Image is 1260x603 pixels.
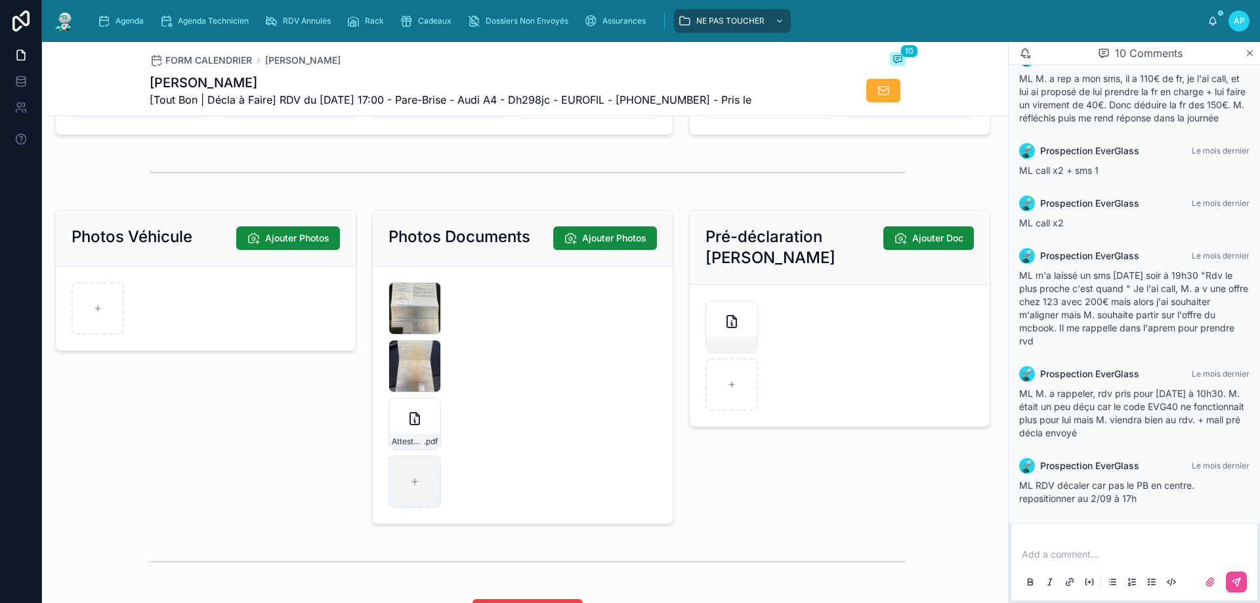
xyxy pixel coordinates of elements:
[115,16,144,26] span: Agenda
[165,54,252,67] span: FORM CALENDRIER
[343,9,393,33] a: Rack
[93,9,153,33] a: Agenda
[418,16,451,26] span: Cadeaux
[150,54,252,67] a: FORM CALENDRIER
[265,232,329,245] span: Ajouter Photos
[580,9,655,33] a: Assurances
[72,226,192,247] h2: Photos Véhicule
[150,73,751,92] h1: [PERSON_NAME]
[150,92,751,108] span: [Tout Bon | Décla à Faire] RDV du [DATE] 17:00 - Pare-Brise - Audi A4 - Dh298jc - EUROFIL - [PHON...
[582,232,646,245] span: Ajouter Photos
[1040,459,1139,472] span: Prospection EverGlass
[1019,73,1246,123] span: ML M. a rep a mon sms, il a 110€ de fr, je l'ai call, et lui ai proposé de lui prendre la fr en c...
[1234,16,1245,26] span: AP
[883,226,974,250] button: Ajouter Doc
[392,436,424,447] span: Attestation_Automobile
[1192,369,1249,379] span: Le mois dernier
[424,436,438,447] span: .pdf
[912,232,963,245] span: Ajouter Doc
[1019,480,1194,504] span: ML RDV décaler car pas le PB en centre. repositionner au 2/09 à 17h
[1192,198,1249,208] span: Le mois dernier
[553,226,657,250] button: Ajouter Photos
[365,16,384,26] span: Rack
[87,7,1207,35] div: scrollable content
[1019,270,1248,346] span: ML m'a laissé un sms [DATE] soir à 19h30 "Rdv le plus proche c'est quand " Je l'ai call, M. a v u...
[463,9,577,33] a: Dossiers Non Envoyés
[1019,388,1244,438] span: ML M. a rappeler, rdv pris pour [DATE] à 10h30. M. était un peu déçu car le code EVG40 ne fonctio...
[705,226,883,268] h2: Pré-déclaration [PERSON_NAME]
[1019,165,1099,176] span: ML call x2 + sms 1
[156,9,258,33] a: Agenda Technicien
[396,9,461,33] a: Cadeaux
[602,16,646,26] span: Assurances
[265,54,341,67] a: [PERSON_NAME]
[1192,461,1249,470] span: Le mois dernier
[1040,249,1139,262] span: Prospection EverGlass
[1115,45,1183,61] span: 10 Comments
[388,226,530,247] h2: Photos Documents
[1192,251,1249,260] span: Le mois dernier
[261,9,340,33] a: RDV Annulés
[1040,144,1139,157] span: Prospection EverGlass
[283,16,331,26] span: RDV Annulés
[900,45,918,58] span: 10
[52,10,76,31] img: App logo
[1040,197,1139,210] span: Prospection EverGlass
[674,9,791,33] a: NE PAS TOUCHER
[178,16,249,26] span: Agenda Technicien
[236,226,340,250] button: Ajouter Photos
[1040,367,1139,381] span: Prospection EverGlass
[696,16,765,26] span: NE PAS TOUCHER
[486,16,568,26] span: Dossiers Non Envoyés
[1192,146,1249,156] span: Le mois dernier
[890,52,906,68] button: 10
[1019,217,1064,228] span: ML call x2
